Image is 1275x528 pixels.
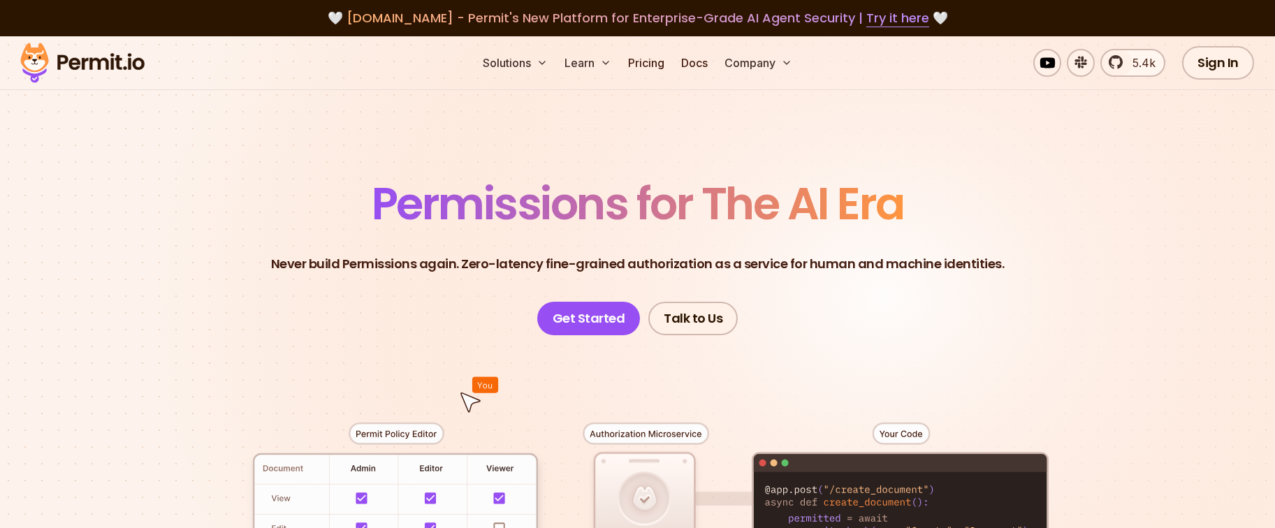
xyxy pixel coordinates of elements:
[537,302,641,335] a: Get Started
[347,9,929,27] span: [DOMAIN_NAME] - Permit's New Platform for Enterprise-Grade AI Agent Security |
[676,49,713,77] a: Docs
[1182,46,1254,80] a: Sign In
[866,9,929,27] a: Try it here
[648,302,738,335] a: Talk to Us
[1100,49,1165,77] a: 5.4k
[372,173,904,235] span: Permissions for The AI Era
[622,49,670,77] a: Pricing
[34,8,1241,28] div: 🤍 🤍
[559,49,617,77] button: Learn
[719,49,798,77] button: Company
[271,254,1005,274] p: Never build Permissions again. Zero-latency fine-grained authorization as a service for human and...
[14,39,151,87] img: Permit logo
[477,49,553,77] button: Solutions
[1124,54,1156,71] span: 5.4k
